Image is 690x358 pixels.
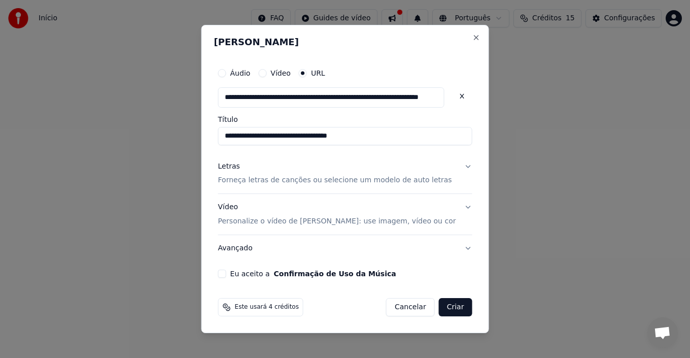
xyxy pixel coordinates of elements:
h2: [PERSON_NAME] [214,38,476,47]
label: URL [311,70,325,77]
label: Áudio [230,70,251,77]
button: Eu aceito a [274,270,396,277]
button: Avançado [218,235,472,262]
span: Este usará 4 créditos [235,303,299,311]
label: Título [218,116,472,123]
p: Personalize o vídeo de [PERSON_NAME]: use imagem, vídeo ou cor [218,216,456,226]
div: Letras [218,161,240,172]
button: LetrasForneça letras de canções ou selecione um modelo de auto letras [218,153,472,194]
button: Criar [439,298,472,316]
label: Eu aceito a [230,270,396,277]
button: VídeoPersonalize o vídeo de [PERSON_NAME]: use imagem, vídeo ou cor [218,194,472,235]
p: Forneça letras de canções ou selecione um modelo de auto letras [218,176,452,186]
button: Cancelar [386,298,435,316]
div: Vídeo [218,203,456,227]
label: Vídeo [270,70,291,77]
